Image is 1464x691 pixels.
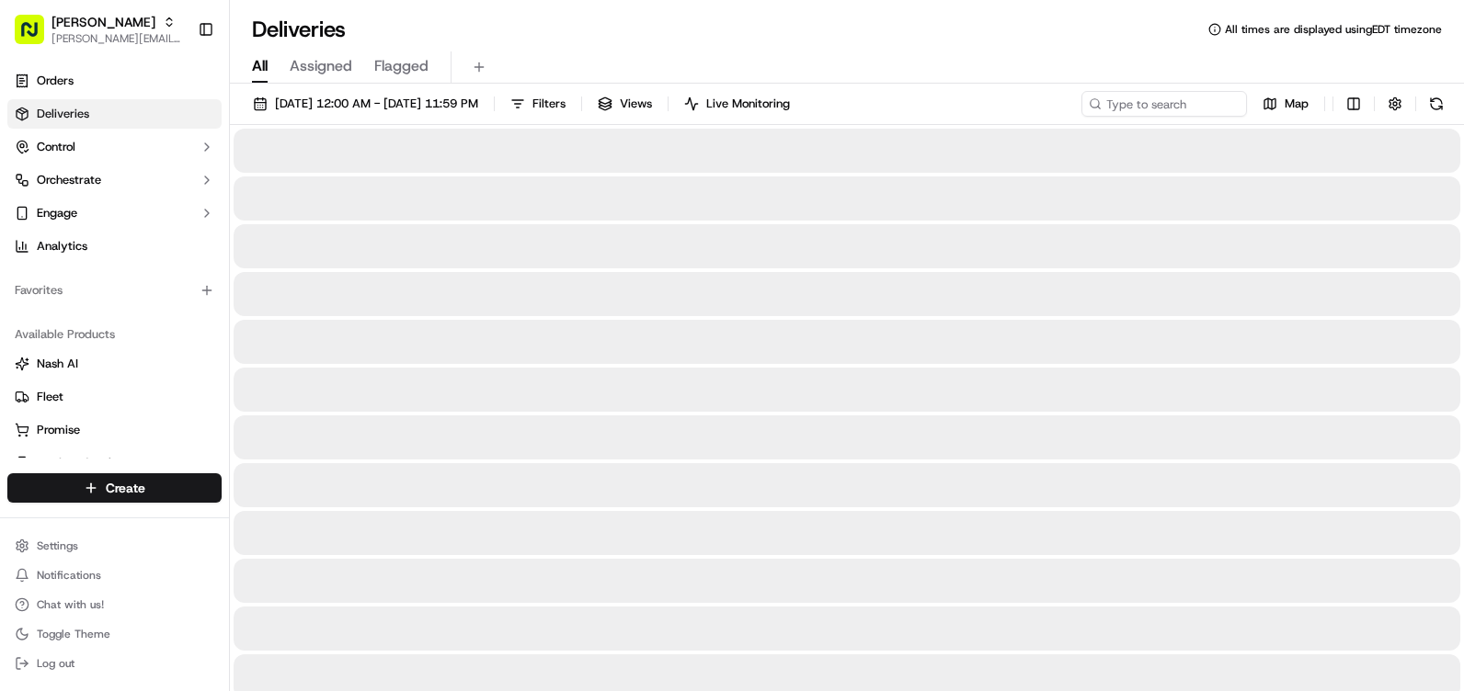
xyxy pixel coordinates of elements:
[37,106,89,122] span: Deliveries
[7,473,222,503] button: Create
[1081,91,1247,117] input: Type to search
[7,232,222,261] a: Analytics
[7,592,222,617] button: Chat with us!
[15,356,214,372] a: Nash AI
[620,96,652,112] span: Views
[51,13,155,31] button: [PERSON_NAME]
[7,276,222,305] div: Favorites
[1285,96,1309,112] span: Map
[1254,91,1317,117] button: Map
[7,448,222,478] button: Product Catalog
[7,198,222,228] button: Engage
[37,627,110,641] span: Toggle Theme
[7,562,222,588] button: Notifications
[7,132,222,162] button: Control
[1225,22,1442,37] span: All times are displayed using EDT timezone
[7,349,222,379] button: Nash AI
[7,382,222,412] button: Fleet
[37,389,63,405] span: Fleet
[7,533,222,559] button: Settings
[37,205,77,221] span: Engage
[37,139,75,155] span: Control
[37,238,87,255] span: Analytics
[374,55,429,77] span: Flagged
[676,91,798,117] button: Live Monitoring
[589,91,660,117] button: Views
[37,356,78,372] span: Nash AI
[7,320,222,349] div: Available Products
[37,538,78,553] span: Settings
[106,479,145,497] span: Create
[706,96,790,112] span: Live Monitoring
[290,55,352,77] span: Assigned
[37,597,104,612] span: Chat with us!
[7,66,222,96] a: Orders
[15,422,214,438] a: Promise
[37,172,101,188] span: Orchestrate
[7,415,222,445] button: Promise
[502,91,574,117] button: Filters
[7,165,222,195] button: Orchestrate
[15,389,214,405] a: Fleet
[275,96,478,112] span: [DATE] 12:00 AM - [DATE] 11:59 PM
[245,91,486,117] button: [DATE] 12:00 AM - [DATE] 11:59 PM
[37,73,74,89] span: Orders
[7,621,222,647] button: Toggle Theme
[7,7,190,51] button: [PERSON_NAME][PERSON_NAME][EMAIL_ADDRESS][PERSON_NAME][DOMAIN_NAME]
[7,99,222,129] a: Deliveries
[37,455,125,471] span: Product Catalog
[37,422,80,438] span: Promise
[252,15,346,44] h1: Deliveries
[7,651,222,676] button: Log out
[1424,91,1449,117] button: Refresh
[15,455,214,471] a: Product Catalog
[37,568,101,583] span: Notifications
[532,96,566,112] span: Filters
[51,31,183,46] button: [PERSON_NAME][EMAIL_ADDRESS][PERSON_NAME][DOMAIN_NAME]
[37,656,74,671] span: Log out
[252,55,268,77] span: All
